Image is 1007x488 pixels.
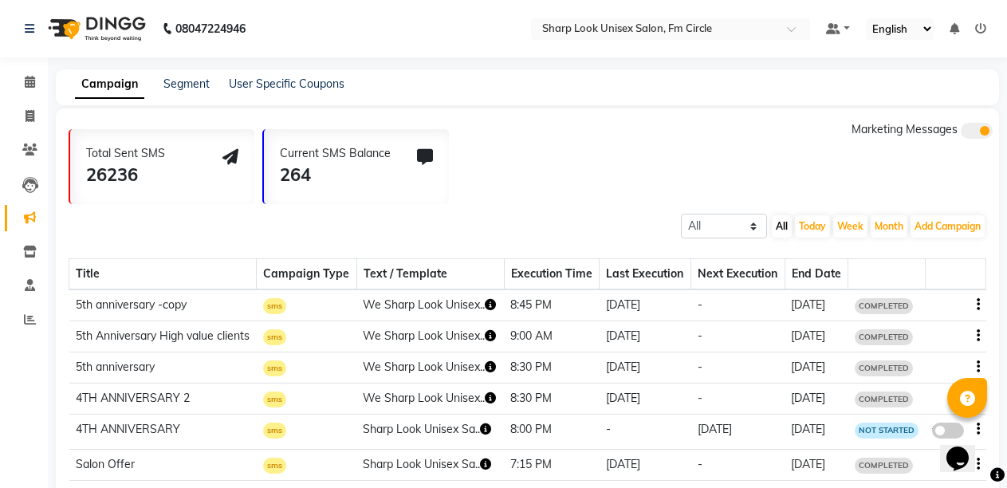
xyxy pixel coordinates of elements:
[855,329,913,345] span: COMPLETED
[356,415,504,450] td: Sharp Look Unisex Sa..
[263,423,286,439] span: sms
[785,449,848,480] td: [DATE]
[504,321,600,352] td: 9:00 AM
[691,384,785,415] td: -
[69,289,257,321] td: 5th anniversary -copy
[940,424,991,472] iframe: chat widget
[855,360,913,376] span: COMPLETED
[356,449,504,480] td: Sharp Look Unisex Sa..
[600,259,691,290] th: Last Execution
[504,415,600,450] td: 8:00 PM
[263,392,286,407] span: sms
[257,259,357,290] th: Campaign Type
[69,384,257,415] td: 4TH ANNIVERSARY 2
[356,321,504,352] td: We Sharp Look Unisex..
[356,352,504,384] td: We Sharp Look Unisex..
[86,162,165,188] div: 26236
[691,415,785,450] td: [DATE]
[691,352,785,384] td: -
[263,329,286,345] span: sms
[785,289,848,321] td: [DATE]
[600,415,691,450] td: -
[852,122,958,136] span: Marketing Messages
[163,77,210,91] a: Segment
[69,259,257,290] th: Title
[785,415,848,450] td: [DATE]
[356,289,504,321] td: We Sharp Look Unisex..
[785,259,848,290] th: End Date
[69,415,257,450] td: 4TH ANNIVERSARY
[263,360,286,376] span: sms
[504,449,600,480] td: 7:15 PM
[69,321,257,352] td: 5th Anniversary High value clients
[932,423,964,439] label: false
[871,215,907,238] button: Month
[855,458,913,474] span: COMPLETED
[911,215,985,238] button: Add Campaign
[855,423,918,439] span: NOT STARTED
[855,392,913,407] span: COMPLETED
[280,162,391,188] div: 264
[772,215,792,238] button: All
[785,321,848,352] td: [DATE]
[356,259,504,290] th: Text / Template
[280,145,391,162] div: Current SMS Balance
[175,6,246,51] b: 08047224946
[356,384,504,415] td: We Sharp Look Unisex..
[504,352,600,384] td: 8:30 PM
[263,298,286,314] span: sms
[504,384,600,415] td: 8:30 PM
[833,215,867,238] button: Week
[795,215,830,238] button: Today
[229,77,344,91] a: User Specific Coupons
[69,352,257,384] td: 5th anniversary
[504,259,600,290] th: Execution Time
[600,321,691,352] td: [DATE]
[600,289,691,321] td: [DATE]
[600,449,691,480] td: [DATE]
[785,352,848,384] td: [DATE]
[69,449,257,480] td: Salon Offer
[86,145,165,162] div: Total Sent SMS
[600,384,691,415] td: [DATE]
[691,259,785,290] th: Next Execution
[600,352,691,384] td: [DATE]
[691,449,785,480] td: -
[785,384,848,415] td: [DATE]
[691,289,785,321] td: -
[41,6,150,51] img: logo
[855,298,913,314] span: COMPLETED
[263,458,286,474] span: sms
[504,289,600,321] td: 8:45 PM
[75,70,144,99] a: Campaign
[691,321,785,352] td: -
